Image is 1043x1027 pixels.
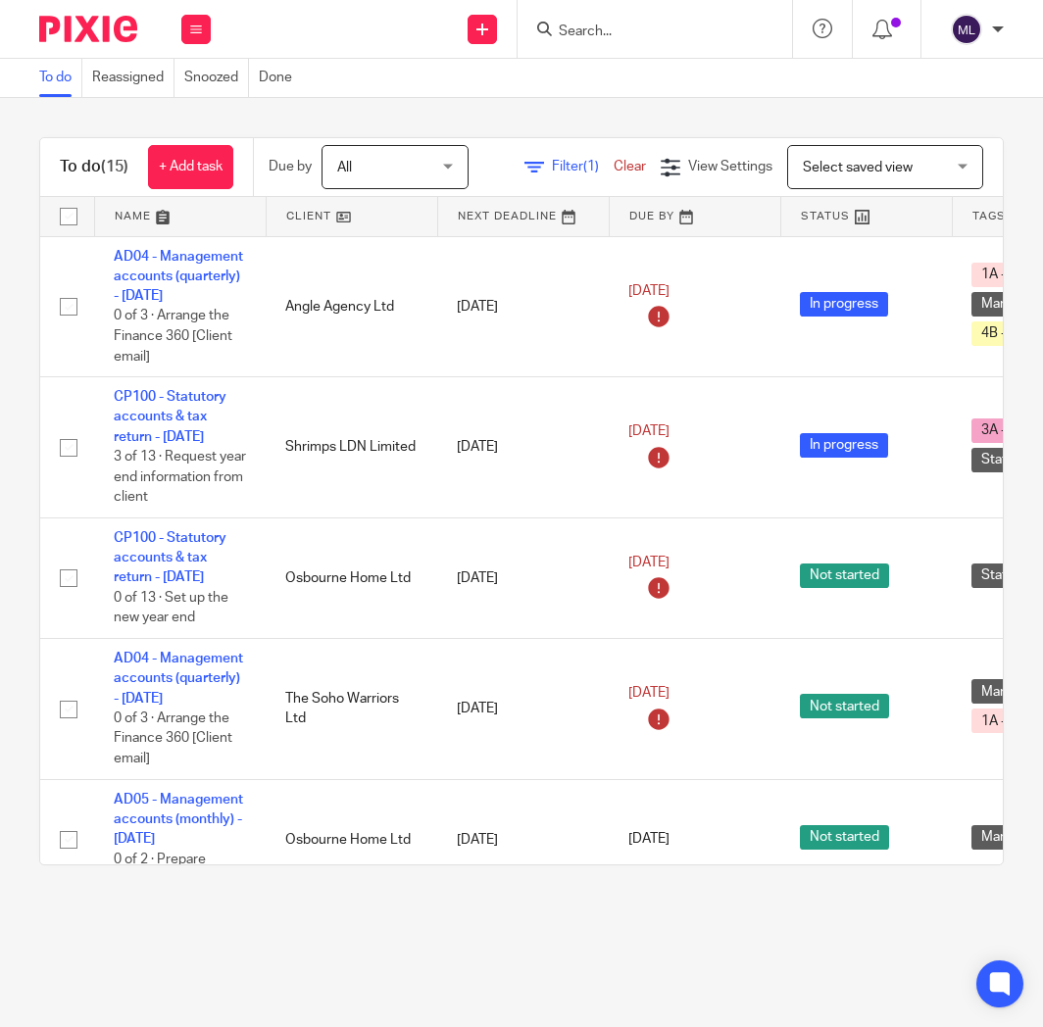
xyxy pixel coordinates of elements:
td: [DATE] [437,517,609,638]
td: [DATE] [437,236,609,377]
td: [DATE] [437,377,609,518]
span: [DATE] [628,284,670,298]
a: AD04 - Management accounts (quarterly) - [DATE] [114,250,243,304]
td: [DATE] [437,779,609,900]
span: 0 of 3 · Arrange the Finance 360 [Client email] [114,711,232,765]
td: Angle Agency Ltd [266,236,437,377]
span: (1) [583,160,599,173]
span: In progress [800,292,888,317]
span: [DATE] [628,686,670,700]
a: CP100 - Statutory accounts & tax return - [DATE] [114,531,226,585]
span: [DATE] [628,833,670,847]
span: Not started [800,694,889,718]
a: Snoozed [184,59,249,97]
span: [DATE] [628,556,670,569]
span: 0 of 3 · Arrange the Finance 360 [Client email] [114,310,232,364]
span: 3 of 13 · Request year end information from client [114,450,246,504]
span: [DATE] [628,424,670,438]
span: Select saved view [803,161,913,174]
span: View Settings [688,160,772,173]
img: svg%3E [951,14,982,45]
a: Reassigned [92,59,174,97]
span: Not started [800,825,889,850]
span: Not started [800,563,889,588]
span: Tags [972,211,1006,221]
img: Pixie [39,16,137,42]
a: Clear [614,160,646,173]
a: + Add task [148,145,233,189]
a: CP100 - Statutory accounts & tax return - [DATE] [114,390,226,444]
span: Filter [552,160,614,173]
h1: To do [60,157,128,177]
span: In progress [800,433,888,458]
span: (15) [101,159,128,174]
p: Due by [269,157,312,176]
td: Osbourne Home Ltd [266,779,437,900]
td: The Soho Warriors Ltd [266,638,437,779]
a: AD04 - Management accounts (quarterly) - [DATE] [114,652,243,706]
a: Done [259,59,302,97]
td: Shrimps LDN Limited [266,377,437,518]
span: All [337,161,352,174]
span: 0 of 13 · Set up the new year end [114,591,228,625]
span: 0 of 2 · Prepare report [114,853,206,887]
a: AD05 - Management accounts (monthly) - [DATE] [114,793,243,847]
td: Osbourne Home Ltd [266,517,437,638]
input: Search [557,24,733,41]
a: To do [39,59,82,97]
td: [DATE] [437,638,609,779]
